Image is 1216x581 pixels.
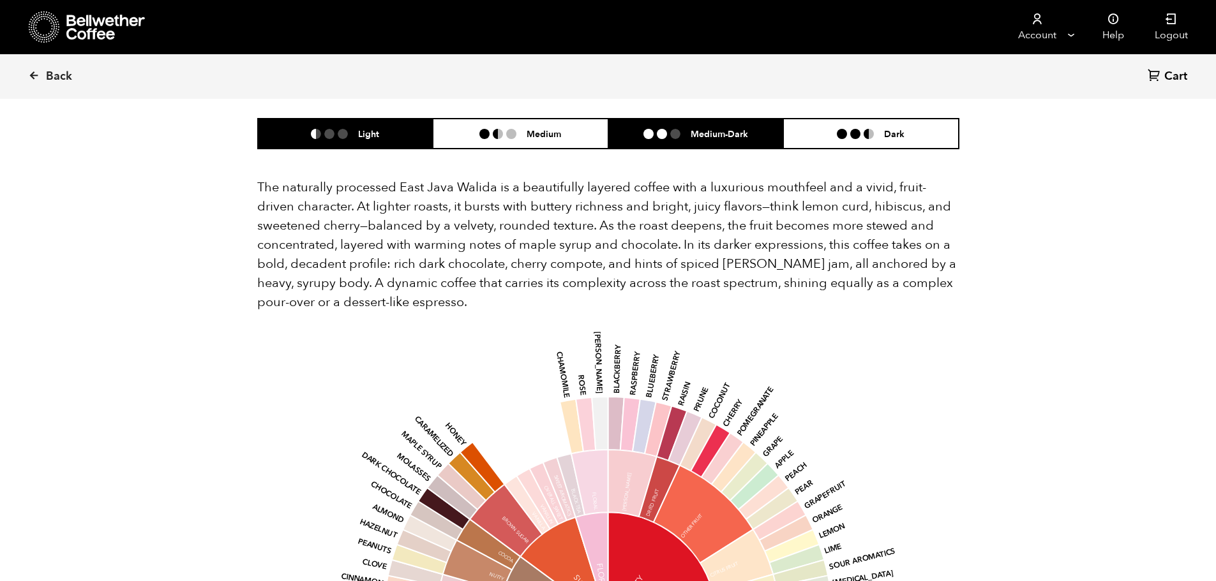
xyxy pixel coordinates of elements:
[358,128,379,139] h6: Light
[527,128,561,139] h6: Medium
[1148,68,1190,85] a: Cart
[257,82,492,102] h2: Flavor
[884,128,904,139] h6: Dark
[691,128,748,139] h6: Medium-Dark
[46,69,72,84] span: Back
[257,178,959,312] p: The naturally processed East Java Walida is a beautifully layered coffee with a luxurious mouthfe...
[1164,69,1187,84] span: Cart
